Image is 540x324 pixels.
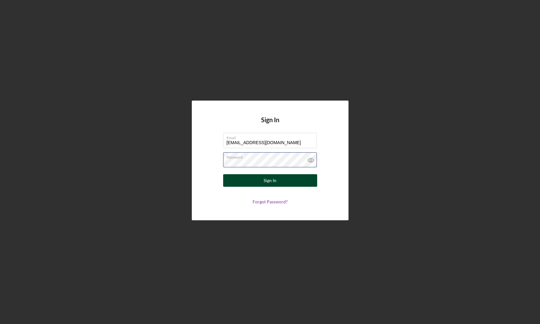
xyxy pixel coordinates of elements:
[261,116,279,133] h4: Sign In
[253,199,288,204] a: Forgot Password?
[227,133,317,140] label: Email
[227,153,317,159] label: Password
[223,174,317,187] button: Sign In
[264,174,276,187] div: Sign In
